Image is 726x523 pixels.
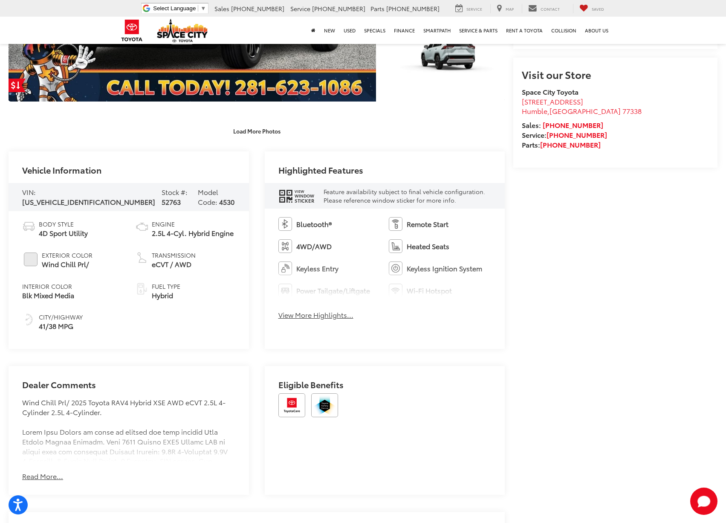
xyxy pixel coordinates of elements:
a: [PHONE_NUMBER] [543,120,603,130]
span: 4WD/AWD [296,241,332,251]
img: Toyota Care [278,393,305,417]
span: Stock #: [162,187,188,197]
span: Service [466,6,482,12]
span: Parts [370,4,385,13]
img: 4WD/AWD [278,239,292,253]
a: Service & Parts [455,17,502,44]
img: Keyless Ignition System [389,261,402,275]
span: Transmission [152,251,196,259]
span: Hybrid [152,291,180,300]
a: Service [449,4,489,13]
a: Rent a Toyota [502,17,547,44]
img: Toyota [116,17,148,44]
a: Collision [547,17,581,44]
span: Select Language [153,5,196,12]
button: View More Highlights... [278,310,353,320]
a: Used [339,17,360,44]
div: Wind Chill Prl/ 2025 Toyota RAV4 Hybrid XSE AWD eCVT 2.5L 4-Cylinder 2.5L 4-Cylinder. Lorem Ipsu ... [22,398,235,462]
span: Fuel Type [152,282,180,291]
span: Feature availability subject to final vehicle configuration. Please reference window sticker for ... [324,187,485,204]
img: Toyota Safety Sense [311,393,338,417]
span: Heated Seats [407,241,449,251]
span: Humble [522,106,547,116]
a: New [320,17,339,44]
span: Remote Start [407,219,448,229]
span: 2.5L 4-Cyl. Hybrid Engine [152,228,234,238]
strong: Parts: [522,139,601,149]
span: Service [290,4,310,13]
a: Finance [390,17,419,44]
a: [STREET_ADDRESS] Humble,[GEOGRAPHIC_DATA] 77338 [522,96,642,116]
span: Map [506,6,514,12]
a: [PHONE_NUMBER] [540,139,601,149]
h2: Highlighted Features [278,165,363,174]
span: 41/38 MPG [39,321,83,331]
h2: Dealer Comments [22,380,235,398]
a: Contact [522,4,566,13]
a: About Us [581,17,613,44]
a: Home [307,17,320,44]
span: ▼ [200,5,206,12]
span: Blk Mixed Media [22,291,74,300]
span: Window [295,194,314,198]
h2: Eligible Benefits [278,380,491,393]
h2: Vehicle Information [22,165,101,174]
a: Get Price Drop Alert [9,78,26,92]
span: Model Code: [198,187,218,206]
span: Sales [214,4,229,13]
span: View [295,189,314,194]
span: [PHONE_NUMBER] [312,4,365,13]
span: City/Highway [39,313,83,321]
span: Contact [541,6,560,12]
img: Keyless Entry [278,261,292,275]
span: 4D Sport Utility [39,228,88,238]
a: SmartPath [419,17,455,44]
strong: Service: [522,130,607,139]
span: Sticker [295,198,314,203]
span: [US_VEHICLE_IDENTIFICATION_NUMBER] [22,197,155,206]
span: Engine [152,220,234,228]
span: 52763 [162,197,181,206]
a: My Saved Vehicles [573,4,610,13]
span: [PHONE_NUMBER] [386,4,440,13]
img: Space City Toyota [157,19,208,42]
img: Fuel Economy [22,313,36,326]
span: Body Style [39,220,88,228]
span: eCVT / AWD [152,259,196,269]
span: Saved [592,6,604,12]
span: Wind Chill Prl/ [42,259,93,269]
div: window sticker [278,189,315,203]
img: Remote Start [389,217,402,231]
span: Bluetooth® [296,219,332,229]
button: Read More... [22,471,63,481]
span: Sales: [522,120,541,130]
span: [STREET_ADDRESS] [522,96,583,106]
a: Select Language​ [153,5,206,12]
a: [PHONE_NUMBER] [547,130,607,139]
a: Map [490,4,520,13]
span: #E9E9E9 [24,253,38,266]
h2: Visit our Store [522,69,709,80]
button: Toggle Chat Window [690,488,717,515]
img: Heated Seats [389,239,402,253]
span: [PHONE_NUMBER] [231,4,284,13]
span: Interior Color [22,282,74,291]
span: [GEOGRAPHIC_DATA] [550,106,621,116]
span: , [522,106,642,116]
button: Load More Photos [227,123,286,138]
span: 4530 [219,197,234,206]
strong: Space City Toyota [522,87,578,96]
a: Expand Photo 3 [385,12,505,102]
img: 2025 Toyota RAV4 Hybrid XSE [384,11,506,103]
span: Exterior Color [42,251,93,259]
svg: Start Chat [690,488,717,515]
span: VIN: [22,187,36,197]
a: Specials [360,17,390,44]
img: Bluetooth® [278,217,292,231]
span: 77338 [622,106,642,116]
